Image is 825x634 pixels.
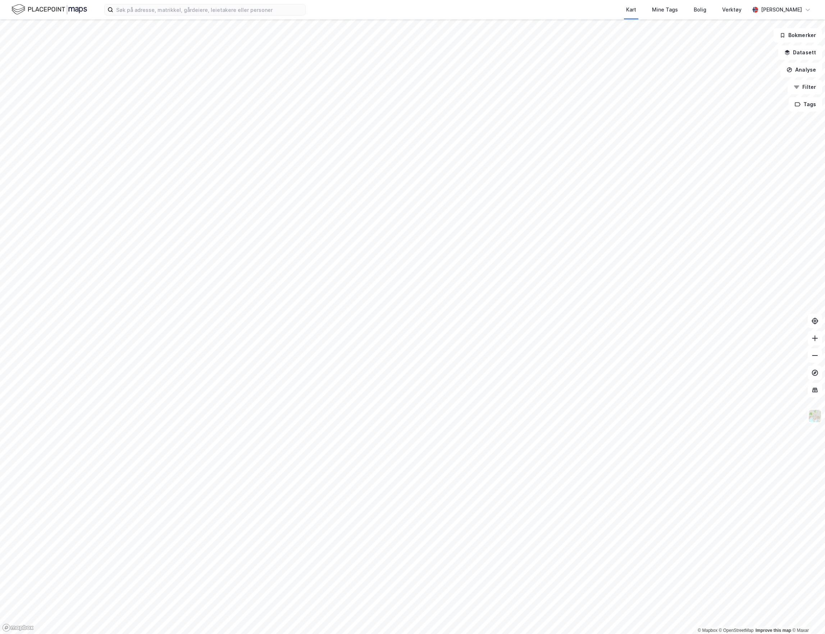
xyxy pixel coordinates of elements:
a: Mapbox [698,628,717,633]
div: Mine Tags [652,5,678,14]
iframe: Chat Widget [789,599,825,634]
div: [PERSON_NAME] [761,5,802,14]
img: Z [808,409,822,423]
button: Tags [789,97,822,112]
div: Bolig [694,5,706,14]
input: Søk på adresse, matrikkel, gårdeiere, leietakere eller personer [113,4,305,15]
div: Kontrollprogram for chat [789,599,825,634]
button: Bokmerker [774,28,822,42]
button: Filter [788,80,822,94]
a: OpenStreetMap [719,628,754,633]
button: Analyse [780,63,822,77]
button: Datasett [778,45,822,60]
a: Mapbox homepage [2,624,34,632]
img: logo.f888ab2527a4732fd821a326f86c7f29.svg [12,3,87,16]
a: Improve this map [756,628,791,633]
div: Kart [626,5,636,14]
div: Verktøy [722,5,742,14]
